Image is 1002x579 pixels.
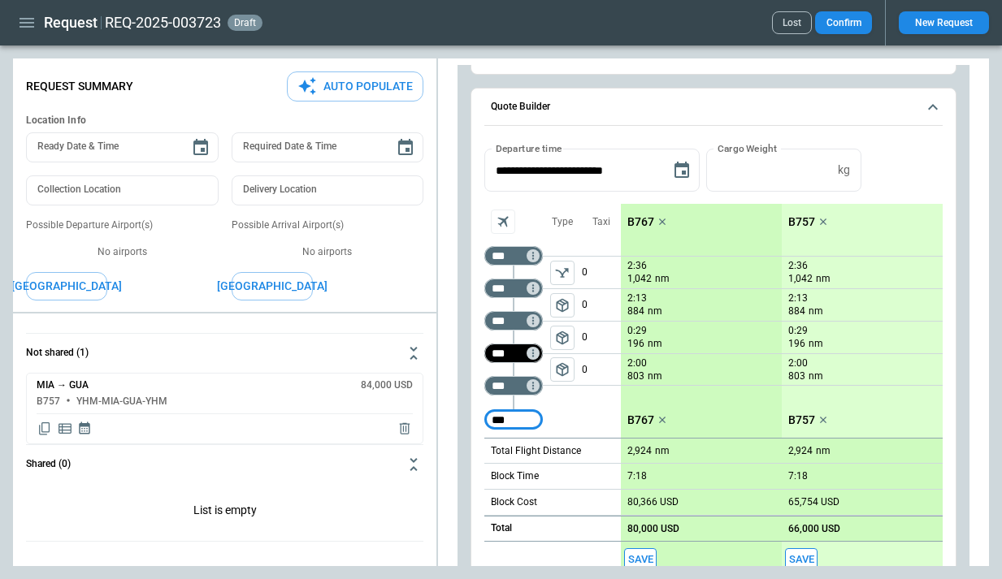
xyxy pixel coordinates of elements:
[627,413,654,427] p: B767
[627,337,644,351] p: 196
[788,272,813,286] p: 1,042
[184,132,217,164] button: Choose date
[26,484,423,541] div: Not shared (1)
[718,141,777,155] label: Cargo Weight
[809,305,823,318] p: nm
[627,470,647,482] p: 7:18
[26,218,219,232] p: Possible Departure Airport(s)
[655,444,670,458] p: nm
[287,71,423,102] button: Auto Populate
[550,293,575,318] button: left aligned
[26,484,423,541] p: List is empty
[788,337,805,351] p: 196
[785,548,818,572] button: Save
[484,410,543,430] div: Too short
[484,344,543,363] div: Not found
[627,523,679,535] p: 80,000 USD
[231,17,259,28] span: draft
[582,322,621,353] p: 0
[37,396,60,407] h6: B757
[232,245,424,259] p: No airports
[648,337,662,351] p: nm
[627,496,679,508] p: 80,366 USD
[816,444,831,458] p: nm
[232,218,424,232] p: Possible Arrival Airport(s)
[592,215,610,229] p: Taxi
[76,396,167,407] h6: YHM-MIA-GUA-YHM
[389,132,422,164] button: Choose date
[788,523,840,535] p: 66,000 USD
[627,369,644,383] p: 803
[77,421,92,437] span: Display quote schedule
[648,369,662,383] p: nm
[788,325,808,337] p: 0:29
[484,149,943,577] div: Quote Builder
[772,11,812,34] button: Lost
[26,334,423,373] button: Not shared (1)
[491,102,550,112] h6: Quote Builder
[550,357,575,382] span: Type of sector
[550,261,575,285] span: Type of sector
[37,380,89,391] h6: MIA → GUA
[550,293,575,318] span: Type of sector
[491,469,539,483] p: Block Time
[37,421,53,437] span: Copy quote content
[788,292,808,305] p: 2:13
[550,326,575,350] button: left aligned
[788,470,808,482] p: 7:18
[105,13,221,32] h2: REQ-2025-003723
[666,154,698,187] button: Choose date, selected date is Sep 8, 2025
[788,369,805,383] p: 803
[491,495,537,509] p: Block Cost
[621,204,943,577] div: scrollable content
[788,413,815,427] p: B757
[838,163,850,177] p: kg
[26,272,107,300] button: [GEOGRAPHIC_DATA]
[788,305,805,318] p: 884
[26,373,423,444] div: Not shared (1)
[484,246,543,266] div: Not found
[491,210,515,234] span: Aircraft selection
[624,548,657,572] button: Save
[582,257,621,288] p: 0
[554,330,570,346] span: package_2
[627,325,647,337] p: 0:29
[491,444,581,458] p: Total Flight Distance
[550,357,575,382] button: left aligned
[627,272,652,286] p: 1,042
[550,261,575,285] button: left aligned
[484,89,943,126] button: Quote Builder
[26,348,89,358] h6: Not shared (1)
[397,421,413,437] span: Delete quote
[788,445,813,457] p: 2,924
[361,380,413,391] h6: 84,000 USD
[26,115,423,127] h6: Location Info
[57,421,73,437] span: Display detailed quote content
[44,13,98,32] h1: Request
[627,305,644,318] p: 884
[554,361,570,378] span: package_2
[26,459,71,469] h6: Shared (0)
[809,337,823,351] p: nm
[550,326,575,350] span: Type of sector
[899,11,989,34] button: New Request
[232,272,313,300] button: [GEOGRAPHIC_DATA]
[484,311,543,331] div: Not found
[582,354,621,385] p: 0
[554,297,570,313] span: package_2
[484,376,543,395] div: Not found
[491,523,512,534] h6: Total
[627,445,652,457] p: 2,924
[624,548,657,572] span: Save this aircraft quote and copy details to clipboard
[627,292,647,305] p: 2:13
[627,260,647,272] p: 2:36
[809,369,823,383] p: nm
[648,305,662,318] p: nm
[815,11,872,34] button: Confirm
[484,279,543,298] div: Not found
[582,289,621,321] p: 0
[655,272,670,286] p: nm
[26,80,133,93] p: Request Summary
[816,272,831,286] p: nm
[496,141,562,155] label: Departure time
